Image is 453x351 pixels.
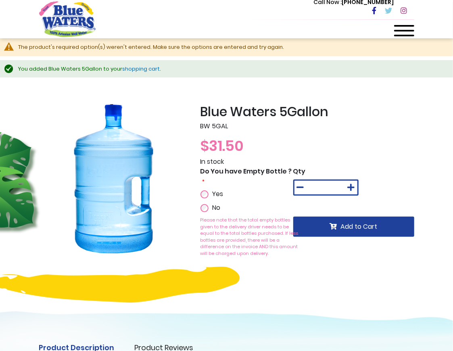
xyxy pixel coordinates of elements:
a: shopping cart [122,65,160,73]
div: The product's required option(s) weren't entered. Make sure the options are entered and try again. [18,43,445,51]
span: Add to Cart [341,222,378,231]
p: Please note that the total empty bottles given to the delivery driver needs to be equal to the to... [200,217,299,257]
a: store logo [39,1,96,37]
span: Yes [213,189,223,198]
button: Add to Cart [293,217,414,237]
img: Blue_Waters_5Gallon_1_20.png [39,104,188,253]
span: Qty [293,167,306,176]
p: BW 5GAL [200,121,414,131]
span: In stock [200,157,224,166]
span: Do You have Empty Bottle ? [200,167,292,176]
span: $31.50 [200,136,244,156]
h2: Blue Waters 5Gallon [200,104,414,119]
div: You added Blue Waters 5Gallon to your . [18,65,445,73]
span: No [213,203,221,212]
